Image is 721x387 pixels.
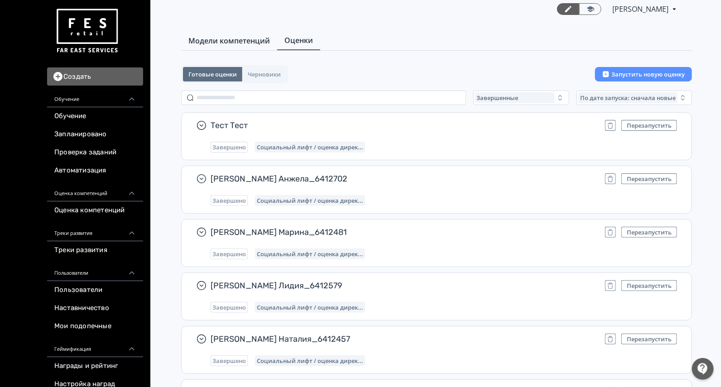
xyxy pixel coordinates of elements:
span: Социальный лифт / оценка директора магазина [257,197,363,204]
a: Награды и рейтинг [47,357,143,375]
span: Оценки [284,35,313,46]
span: Тест Тест [211,120,598,131]
img: https://files.teachbase.ru/system/account/57463/logo/medium-936fc5084dd2c598f50a98b9cbe0469a.png [54,5,120,57]
span: [PERSON_NAME] Марина_6412481 [211,227,598,238]
a: Наставничество [47,299,143,317]
span: Черновики [248,71,281,78]
button: По дате запуска: сначала новые [577,91,692,105]
a: Переключиться в режим ученика [579,3,601,15]
span: [PERSON_NAME] Лидия_6412579 [211,280,598,291]
div: Пользователи [47,259,143,281]
div: Треки развития [47,220,143,241]
span: Светлана Илюхина [612,4,670,14]
span: Завершено [212,357,246,364]
button: Готовые оценки [183,67,242,81]
button: Перезапустить [621,334,677,344]
span: Завершено [212,143,246,151]
a: Автоматизация [47,162,143,180]
button: Перезапустить [621,120,677,131]
a: Запланировано [47,125,143,143]
span: Завершенные [477,94,519,101]
span: Социальный лифт / оценка директора магазина [257,304,363,311]
button: Перезапустить [621,280,677,291]
a: Треки развития [47,241,143,259]
button: Черновики [242,67,286,81]
div: Обучение [47,86,143,107]
span: Социальный лифт / оценка директора магазина [257,357,363,364]
button: Перезапустить [621,227,677,238]
span: Готовые оценки [188,71,237,78]
span: Социальный лифт / оценка директора магазина [257,143,363,151]
span: Модели компетенций [188,35,270,46]
a: Пользователи [47,281,143,299]
div: Оценка компетенций [47,180,143,201]
span: [PERSON_NAME] Наталия_6412457 [211,334,598,344]
a: Проверка заданий [47,143,143,162]
span: Завершено [212,250,246,258]
button: Перезапустить [621,173,677,184]
a: Оценка компетенций [47,201,143,220]
button: Завершенные [473,91,569,105]
button: Создать [47,67,143,86]
span: Социальный лифт / оценка директора магазина [257,250,363,258]
span: Завершено [212,197,246,204]
a: Обучение [47,107,143,125]
span: [PERSON_NAME] Анжела_6412702 [211,173,598,184]
button: Запустить новую оценку [595,67,692,81]
a: Мои подопечные [47,317,143,335]
div: Геймификация [47,335,143,357]
span: Завершено [212,304,246,311]
span: По дате запуска: сначала новые [580,94,676,101]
